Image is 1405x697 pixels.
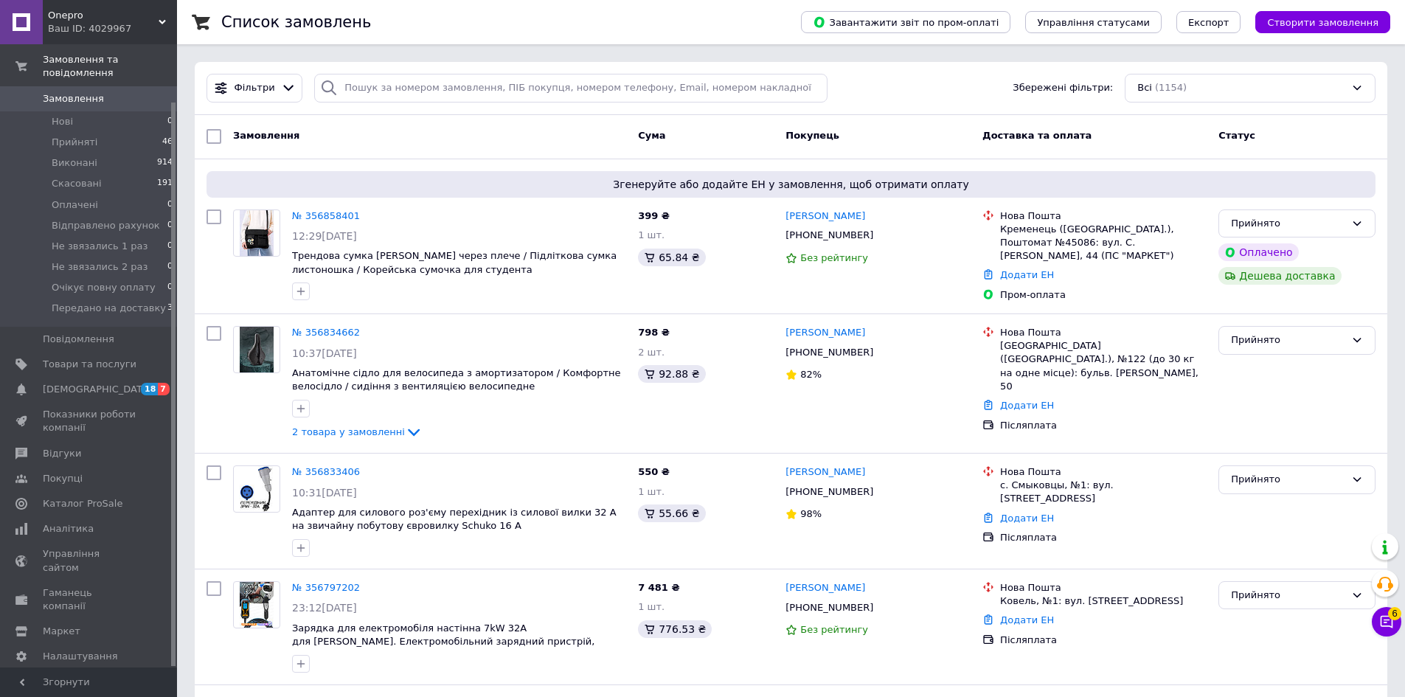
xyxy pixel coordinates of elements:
[1231,472,1345,488] div: Прийнято
[162,136,173,149] span: 46
[1000,614,1054,625] a: Додати ЕН
[43,383,152,396] span: [DEMOGRAPHIC_DATA]
[1155,82,1187,93] span: (1154)
[52,240,148,253] span: Не звязались 1 раз
[212,177,1370,192] span: Згенеруйте або додайте ЕН у замовлення, щоб отримати оплату
[233,209,280,257] a: Фото товару
[292,230,357,242] span: 12:29[DATE]
[783,482,876,502] div: [PHONE_NUMBER]
[157,156,173,170] span: 914
[52,281,156,294] span: Очікує повну оплату
[1137,81,1152,95] span: Всі
[638,130,665,141] span: Cума
[638,466,670,477] span: 550 ₴
[638,504,705,522] div: 55.66 ₴
[292,327,360,338] a: № 356834662
[1000,223,1207,263] div: Кременець ([GEOGRAPHIC_DATA].), Поштомат №45086: вул. С. [PERSON_NAME], 44 (ПС "МАРКЕТ")
[638,365,705,383] div: 92.88 ₴
[292,210,360,221] a: № 356858401
[43,358,136,371] span: Товари та послуги
[292,623,594,661] a: Зарядка для електромобіля настінна 7kW 32A для [PERSON_NAME]. Електромобільний зарядний пристрій,...
[1000,465,1207,479] div: Нова Пошта
[52,219,160,232] span: Відправлено рахунок
[982,130,1092,141] span: Доставка та оплата
[167,302,173,315] span: 3
[158,383,170,395] span: 7
[43,408,136,434] span: Показники роботи компанії
[1255,11,1390,33] button: Створити замовлення
[52,260,148,274] span: Не звязались 2 раз
[43,497,122,510] span: Каталог ProSale
[52,115,73,128] span: Нові
[52,198,98,212] span: Оплачені
[1000,288,1207,302] div: Пром-оплата
[48,9,159,22] span: Onepro
[167,198,173,212] span: 0
[292,367,621,392] a: Анатомічне сідло для велосипеда з амортизатором / Комфортне велосідло / сидіння з вентиляцією вел...
[813,15,999,29] span: Завантажити звіт по пром-оплаті
[43,650,118,663] span: Налаштування
[800,252,868,263] span: Без рейтингу
[1241,16,1390,27] a: Створити замовлення
[1025,11,1162,33] button: Управління статусами
[1000,479,1207,505] div: с. Смыковцы, №1: вул. [STREET_ADDRESS]
[43,522,94,535] span: Аналітика
[43,53,177,80] span: Замовлення та повідомлення
[167,240,173,253] span: 0
[1231,588,1345,603] div: Прийнято
[43,625,80,638] span: Маркет
[43,92,104,105] span: Замовлення
[1000,209,1207,223] div: Нова Пошта
[52,177,102,190] span: Скасовані
[141,383,158,395] span: 18
[638,601,665,612] span: 1 шт.
[52,156,97,170] span: Виконані
[1000,269,1054,280] a: Додати ЕН
[1188,17,1229,28] span: Експорт
[638,210,670,221] span: 399 ₴
[292,582,360,593] a: № 356797202
[801,11,1010,33] button: Завантажити звіт по пром-оплаті
[1231,333,1345,348] div: Прийнято
[292,602,357,614] span: 23:12[DATE]
[1267,17,1378,28] span: Створити замовлення
[1218,130,1255,141] span: Статус
[783,343,876,362] div: [PHONE_NUMBER]
[1000,326,1207,339] div: Нова Пошта
[1000,531,1207,544] div: Післяплата
[292,426,405,437] span: 2 товара у замовленні
[43,586,136,613] span: Гаманець компанії
[292,250,617,275] a: Трендова сумка [PERSON_NAME] через плече / Підліткова сумка листоношка / Корейська сумочка для ст...
[1037,17,1150,28] span: Управління статусами
[43,472,83,485] span: Покупці
[1388,607,1401,620] span: 6
[240,210,274,256] img: Фото товару
[1000,419,1207,432] div: Післяплата
[1000,513,1054,524] a: Додати ЕН
[292,466,360,477] a: № 356833406
[1000,400,1054,411] a: Додати ЕН
[1231,216,1345,232] div: Прийнято
[167,281,173,294] span: 0
[233,326,280,373] a: Фото товару
[233,465,280,513] a: Фото товару
[1218,243,1298,261] div: Оплачено
[233,130,299,141] span: Замовлення
[785,465,865,479] a: [PERSON_NAME]
[800,624,868,635] span: Без рейтингу
[292,507,617,532] a: Адаптер для силового роз'єму перехідник із силової вилки 32 А на звичайну побутову євровилку Schu...
[233,581,280,628] a: Фото товару
[638,249,705,266] div: 65.84 ₴
[785,581,865,595] a: [PERSON_NAME]
[638,327,670,338] span: 798 ₴
[638,229,665,240] span: 1 шт.
[1000,594,1207,608] div: Ковель, №1: вул. [STREET_ADDRESS]
[1176,11,1241,33] button: Експорт
[167,115,173,128] span: 0
[1218,267,1341,285] div: Дешева доставка
[48,22,177,35] div: Ваш ID: 4029967
[638,486,665,497] span: 1 шт.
